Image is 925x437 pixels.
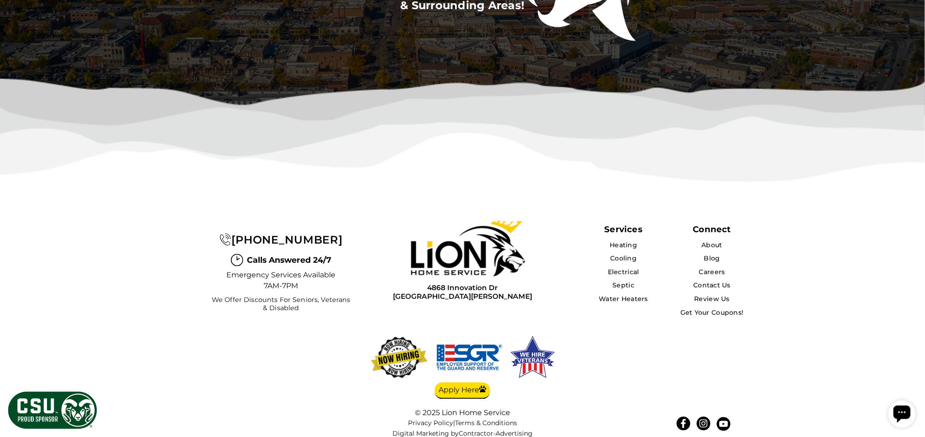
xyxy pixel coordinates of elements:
[704,255,720,263] a: Blog
[599,295,648,303] a: Water Heaters
[393,292,532,301] span: [GEOGRAPHIC_DATA][PERSON_NAME]
[209,297,353,312] span: We Offer Discounts for Seniors, Veterans & Disabled
[371,409,554,417] div: © 2025 Lion Home Service
[435,383,490,399] a: Apply Here
[455,419,517,427] a: Terms & Conditions
[610,255,637,263] a: Cooling
[605,224,643,235] span: Services
[408,419,453,427] a: Privacy Policy
[435,335,504,380] img: We hire veterans
[509,335,556,380] img: We hire veterans
[695,295,730,303] a: Review Us
[4,4,31,31] div: Open chat widget
[610,241,637,250] a: Heating
[7,390,98,430] img: CSU Sponsor Badge
[393,284,532,292] span: 4868 Innovation Dr
[219,234,342,247] a: [PHONE_NUMBER]
[608,268,639,276] a: Electrical
[699,268,725,276] a: Careers
[232,234,343,247] span: [PHONE_NUMBER]
[693,224,731,235] div: Connect
[694,281,731,290] a: Contact Us
[369,335,430,380] img: now-hiring
[393,284,532,302] a: 4868 Innovation Dr[GEOGRAPHIC_DATA][PERSON_NAME]
[680,309,744,317] a: Get Your Coupons!
[247,255,331,266] span: Calls Answered 24/7
[613,281,635,290] a: Septic
[226,270,336,292] span: Emergency Services Available 7AM-7PM
[702,241,722,250] a: About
